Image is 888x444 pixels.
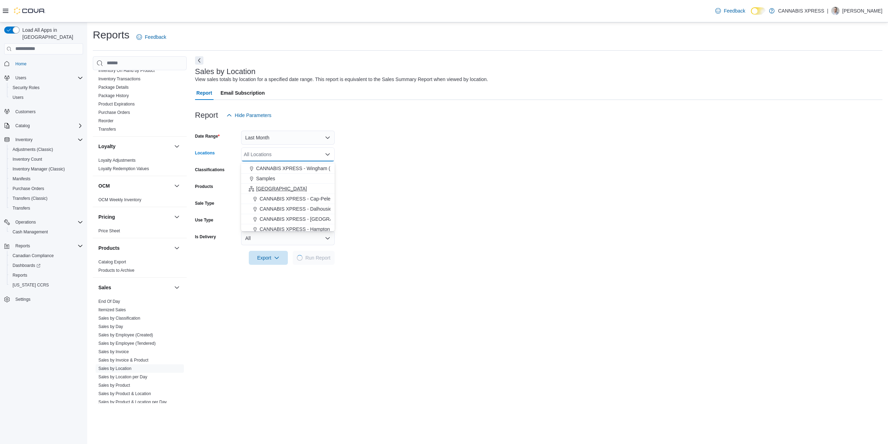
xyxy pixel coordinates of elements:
[98,158,136,163] a: Loyalty Adjustments
[195,234,216,240] label: Is Delivery
[13,295,83,304] span: Settings
[13,229,48,235] span: Cash Management
[195,217,213,223] label: Use Type
[98,268,134,273] span: Products to Archive
[7,227,86,237] button: Cash Management
[7,251,86,261] button: Canadian Compliance
[7,194,86,203] button: Transfers (Classic)
[13,157,42,162] span: Inventory Count
[98,118,113,124] span: Reorder
[98,197,141,203] span: OCM Weekly Inventory
[10,155,83,163] span: Inventory Count
[10,228,51,236] a: Cash Management
[98,357,148,363] span: Sales by Invoice & Product
[98,391,151,396] a: Sales by Product & Location
[15,109,36,115] span: Customers
[98,268,134,273] a: Products to Archive
[10,271,30,279] a: Reports
[7,280,86,290] button: [US_STATE] CCRS
[1,241,86,251] button: Reports
[20,27,83,41] span: Load All Apps in [GEOGRAPHIC_DATA]
[712,4,748,18] a: Feedback
[1,294,86,304] button: Settings
[10,252,57,260] a: Canadian Compliance
[98,316,140,321] a: Sales by Classification
[15,61,27,67] span: Home
[10,93,83,102] span: Users
[98,143,115,150] h3: Loyalty
[15,137,32,143] span: Inventory
[7,154,86,164] button: Inventory Count
[98,166,149,171] a: Loyalty Redemption Values
[10,261,43,270] a: Dashboards
[98,366,132,371] a: Sales by Location
[98,324,123,329] a: Sales by Day
[98,245,171,252] button: Products
[98,400,167,405] a: Sales by Product & Location per Day
[173,283,181,292] button: Sales
[13,166,65,172] span: Inventory Manager (Classic)
[98,315,140,321] span: Sales by Classification
[98,307,126,313] span: Itemized Sales
[98,126,116,132] span: Transfers
[13,242,83,250] span: Reports
[10,165,83,173] span: Inventory Manager (Classic)
[93,156,187,176] div: Loyalty
[10,93,26,102] a: Users
[98,245,120,252] h3: Products
[98,213,115,220] h3: Pricing
[93,33,187,136] div: Inventory
[13,74,83,82] span: Users
[1,217,86,227] button: Operations
[13,295,33,304] a: Settings
[93,258,187,277] div: Products
[224,108,274,122] button: Hide Parameters
[241,231,335,245] button: All
[10,281,52,289] a: [US_STATE] CCRS
[253,251,284,265] span: Export
[98,127,116,132] a: Transfers
[195,150,215,156] label: Locations
[10,228,83,236] span: Cash Management
[1,121,86,131] button: Catalog
[98,101,135,107] span: Product Expirations
[93,196,187,207] div: OCM
[256,165,423,172] span: CANNABIS XPRESS - Wingham ([PERSON_NAME][GEOGRAPHIC_DATA])
[98,182,110,189] h3: OCM
[7,174,86,184] button: Manifests
[10,83,42,92] a: Security Roles
[842,7,882,15] p: [PERSON_NAME]
[98,299,120,304] span: End Of Day
[1,135,86,145] button: Inventory
[98,102,135,107] a: Product Expirations
[13,59,83,68] span: Home
[15,75,26,81] span: Users
[260,216,469,223] span: CANNABIS XPRESS - [GEOGRAPHIC_DATA]-[GEOGRAPHIC_DATA] ([GEOGRAPHIC_DATA])
[98,228,120,233] a: Price Sheet
[13,205,30,211] span: Transfers
[1,59,86,69] button: Home
[98,76,141,82] span: Inventory Transactions
[831,7,840,15] div: Chris Jones
[13,74,29,82] button: Users
[98,374,147,379] a: Sales by Location per Day
[98,366,132,371] span: Sales by Location
[241,194,335,204] button: CANNABIS XPRESS - Cap-Pele ([GEOGRAPHIC_DATA])
[10,165,68,173] a: Inventory Manager (Classic)
[98,284,111,291] h3: Sales
[7,164,86,174] button: Inventory Manager (Classic)
[260,195,386,202] span: CANNABIS XPRESS - Cap-Pele ([GEOGRAPHIC_DATA])
[7,145,86,154] button: Adjustments (Classic)
[13,282,49,288] span: [US_STATE] CCRS
[173,182,181,190] button: OCM
[98,349,129,354] a: Sales by Invoice
[15,219,36,225] span: Operations
[10,281,83,289] span: Washington CCRS
[10,194,50,203] a: Transfers (Classic)
[10,184,47,193] a: Purchase Orders
[10,271,83,279] span: Reports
